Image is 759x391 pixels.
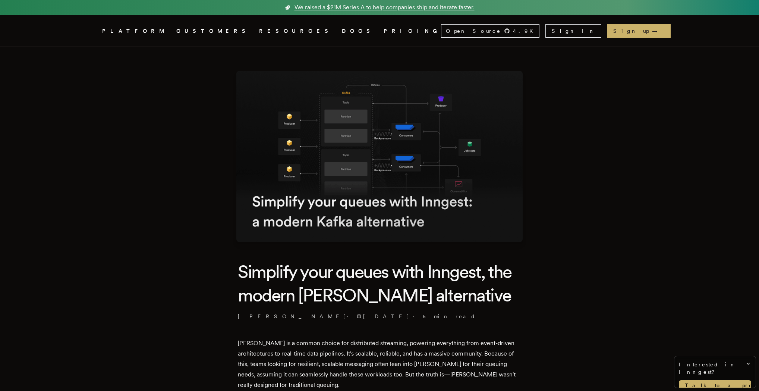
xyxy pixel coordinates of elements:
[446,27,501,35] span: Open Source
[679,361,751,376] span: Interested in Inngest?
[259,26,333,36] button: RESOURCES
[545,24,601,38] a: Sign In
[513,27,538,35] span: 4.9 K
[357,313,410,320] span: [DATE]
[295,3,475,12] span: We raised a $21M Series A to help companies ship and iterate faster.
[236,71,523,242] img: Featured image for Simplify your queues with Inngest, the modern Kafka alternative blog post
[607,24,671,38] a: Sign up
[652,27,665,35] span: →
[679,380,751,391] a: Talk to a product expert
[238,313,521,320] p: [PERSON_NAME] · ·
[238,338,521,390] p: [PERSON_NAME] is a common choice for distributed streaming, powering everything from event-driven...
[176,26,250,36] a: CUSTOMERS
[81,15,678,47] nav: Global
[384,26,441,36] a: PRICING
[423,313,476,320] span: 5 min read
[102,26,167,36] button: PLATFORM
[342,26,375,36] a: DOCS
[238,260,521,307] h1: Simplify your queues with Inngest, the modern [PERSON_NAME] alternative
